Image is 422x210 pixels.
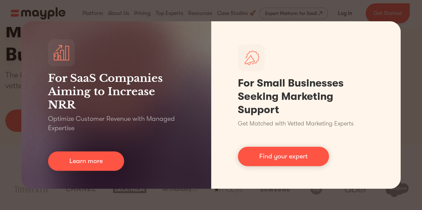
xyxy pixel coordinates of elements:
[238,77,374,116] h1: For Small Businesses Seeking Marketing Support
[48,151,124,171] a: Learn more
[48,114,184,133] p: Optimize Customer Revenue with Managed Expertise
[238,119,354,128] p: Get Matched with Vetted Marketing Experts
[238,147,329,166] a: Find your expert
[48,72,184,111] h3: For SaaS Companies Aiming to Increase NRR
